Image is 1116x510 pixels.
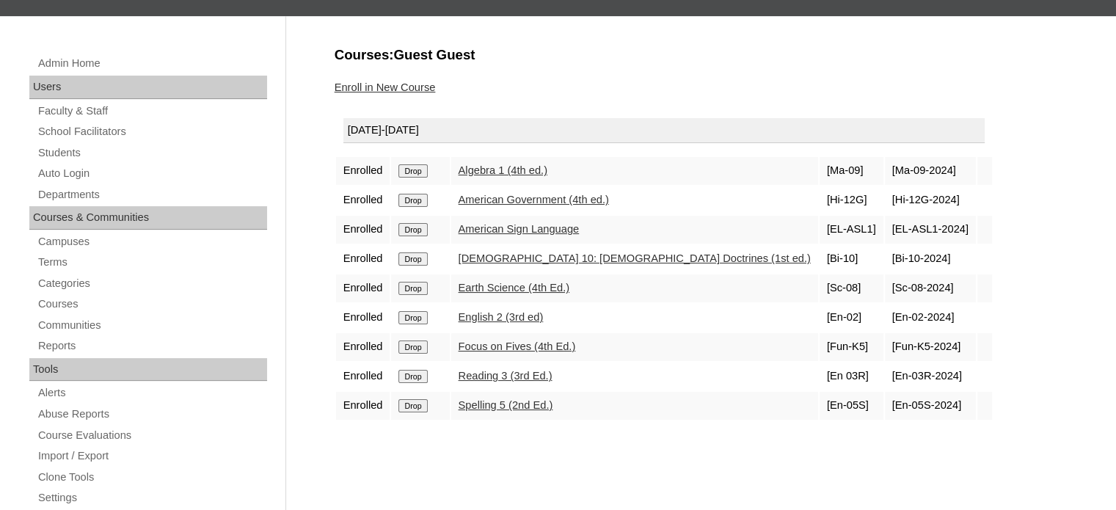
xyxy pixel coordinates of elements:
[459,223,580,235] a: American Sign Language
[29,358,267,382] div: Tools
[37,54,267,73] a: Admin Home
[336,245,390,273] td: Enrolled
[37,468,267,487] a: Clone Tools
[37,253,267,272] a: Terms
[335,45,1061,65] h3: Courses:Guest Guest
[398,282,427,295] input: Drop
[820,333,883,361] td: [Fun-K5]
[885,363,976,390] td: [En-03R-2024]
[37,295,267,313] a: Courses
[885,304,976,332] td: [En-02-2024]
[37,316,267,335] a: Communities
[885,274,976,302] td: [Sc-08-2024]
[885,392,976,420] td: [En-05S-2024]
[459,340,576,352] a: Focus on Fives (4th Ed.)
[459,399,553,411] a: Spelling 5 (2nd Ed.)
[37,489,267,507] a: Settings
[336,333,390,361] td: Enrolled
[459,370,552,382] a: Reading 3 (3rd Ed.)
[37,405,267,423] a: Abuse Reports
[820,245,883,273] td: [Bi-10]
[820,274,883,302] td: [Sc-08]
[37,123,267,141] a: School Facilitators
[37,274,267,293] a: Categories
[335,81,436,93] a: Enroll in New Course
[398,164,427,178] input: Drop
[459,194,609,205] a: American Government (4th ed.)
[459,282,570,294] a: Earth Science (4th Ed.)
[398,194,427,207] input: Drop
[336,392,390,420] td: Enrolled
[459,252,811,264] a: [DEMOGRAPHIC_DATA] 10: [DEMOGRAPHIC_DATA] Doctrines (1st ed.)
[820,157,883,185] td: [Ma-09]
[37,186,267,204] a: Departments
[37,102,267,120] a: Faculty & Staff
[336,186,390,214] td: Enrolled
[885,245,976,273] td: [Bi-10-2024]
[398,311,427,324] input: Drop
[343,118,985,143] div: [DATE]-[DATE]
[37,233,267,251] a: Campuses
[459,164,547,176] a: Algebra 1 (4th ed.)
[820,186,883,214] td: [Hi-12G]
[336,274,390,302] td: Enrolled
[29,76,267,99] div: Users
[885,186,976,214] td: [Hi-12G-2024]
[398,223,427,236] input: Drop
[37,447,267,465] a: Import / Export
[37,426,267,445] a: Course Evaluations
[37,337,267,355] a: Reports
[336,216,390,244] td: Enrolled
[820,363,883,390] td: [En 03R]
[885,157,976,185] td: [Ma-09-2024]
[885,216,976,244] td: [EL-ASL1-2024]
[37,164,267,183] a: Auto Login
[885,333,976,361] td: [Fun-K5-2024]
[29,206,267,230] div: Courses & Communities
[820,216,883,244] td: [EL-ASL1]
[37,144,267,162] a: Students
[398,399,427,412] input: Drop
[820,392,883,420] td: [En-05S]
[336,304,390,332] td: Enrolled
[820,304,883,332] td: [En-02]
[398,252,427,266] input: Drop
[336,157,390,185] td: Enrolled
[37,384,267,402] a: Alerts
[398,340,427,354] input: Drop
[398,370,427,383] input: Drop
[336,363,390,390] td: Enrolled
[459,311,544,323] a: English 2 (3rd ed)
